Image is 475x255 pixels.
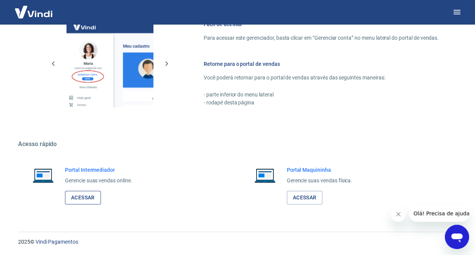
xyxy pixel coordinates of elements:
[287,191,323,205] a: Acessar
[9,0,58,23] img: Vindi
[65,177,132,185] p: Gerencie suas vendas online.
[27,166,59,184] img: Imagem de um notebook aberto
[204,74,439,82] p: Você poderá retornar para o portal de vendas através das seguintes maneiras:
[391,207,406,222] iframe: Fechar mensagem
[5,5,63,11] span: Olá! Precisa de ajuda?
[18,238,457,246] p: 2025 ©
[445,225,469,249] iframe: Botão para abrir a janela de mensagens
[249,166,281,184] img: Imagem de um notebook aberto
[204,60,439,68] h6: Retorne para o portal de vendas
[287,166,353,174] h6: Portal Maquininha
[287,177,353,185] p: Gerencie suas vendas física.
[65,191,101,205] a: Acessar
[204,99,439,107] p: - rodapé desta página
[409,205,469,222] iframe: Mensagem da empresa
[204,34,439,42] p: Para acessar este gerenciador, basta clicar em “Gerenciar conta” no menu lateral do portal de ven...
[18,140,457,148] h5: Acesso rápido
[204,91,439,99] p: - parte inferior do menu lateral
[65,166,132,174] h6: Portal Intermediador
[36,239,78,245] a: Vindi Pagamentos
[67,20,153,107] img: Imagem da dashboard mostrando o botão de gerenciar conta na sidebar no lado esquerdo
